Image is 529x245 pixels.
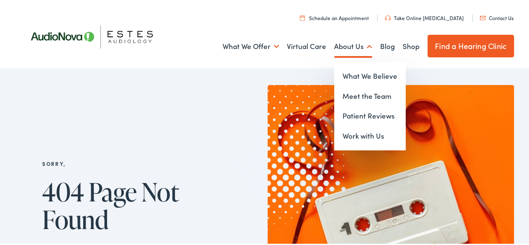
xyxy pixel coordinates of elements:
span: Page [89,177,137,204]
img: utility icon [385,14,391,19]
a: Schedule an Appointment [300,13,369,20]
span: Not [141,177,179,204]
img: utility icon [300,14,305,19]
span: 404 [42,177,84,204]
a: Take Online [MEDICAL_DATA] [385,13,464,20]
a: Work with Us [334,125,406,145]
a: Find a Hearing Clinic [427,34,514,56]
a: Virtual Care [287,30,326,61]
img: Graphic image with a halftone pattern, contributing to the site's visual design. [181,37,378,240]
a: Blog [380,30,395,61]
a: What We Offer [222,30,279,61]
a: What We Believe [334,65,406,85]
a: Contact Us [480,13,514,20]
span: Found [42,204,108,232]
a: Patient Reviews [334,105,406,125]
a: Meet the Team [334,85,406,105]
a: About Us [334,30,372,61]
h2: Sorry, [42,160,243,165]
img: utility icon [480,15,486,19]
a: Shop [403,30,419,61]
